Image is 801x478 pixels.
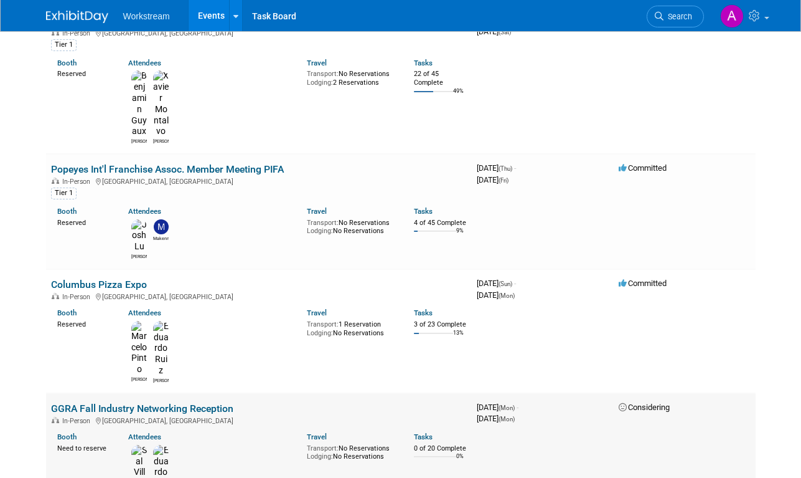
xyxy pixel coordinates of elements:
span: - [514,163,516,173]
a: Attendees [128,59,161,67]
span: Committed [619,279,667,288]
span: Lodging: [307,79,333,87]
span: Search [663,12,692,21]
span: Considering [619,403,670,412]
a: Booth [57,433,77,441]
span: Lodging: [307,227,333,235]
img: Makenna Clark [154,219,169,234]
img: Eduardo Ruiz [153,321,169,376]
img: ExhibitDay [46,11,108,23]
span: Transport: [307,219,339,227]
div: Tier 1 [51,39,77,50]
div: [GEOGRAPHIC_DATA], [GEOGRAPHIC_DATA] [51,176,467,186]
div: Need to reserve [57,442,110,453]
a: Tasks [414,207,433,216]
span: [DATE] [477,163,516,173]
div: Xavier Montalvo [153,137,169,145]
div: Reserved [57,216,110,227]
div: No Reservations No Reservations [307,216,395,236]
td: 13% [453,330,464,347]
a: Booth [57,59,77,67]
img: Annabelle Gu [720,4,744,28]
span: Workstream [123,11,170,21]
img: Marcelo Pinto [131,321,147,375]
span: [DATE] [477,27,511,36]
span: [DATE] [477,403,518,412]
img: Xavier Montalvo [153,70,169,137]
a: Tasks [414,308,433,317]
a: Booth [57,207,77,216]
div: [GEOGRAPHIC_DATA], [GEOGRAPHIC_DATA] [51,27,467,37]
span: (Sat) [499,29,511,36]
span: (Sun) [499,280,512,287]
span: [DATE] [477,175,508,184]
td: 9% [456,227,464,244]
td: 49% [453,88,464,105]
div: Benjamin Guyaux [131,137,147,145]
div: Makenna Clark [153,234,169,242]
a: Search [647,6,704,27]
a: Tasks [414,433,433,441]
div: 3 of 23 Complete [414,320,467,329]
a: Attendees [128,308,161,317]
div: Marcelo Pinto [131,375,147,383]
a: Attendees [128,433,161,441]
span: - [514,279,516,288]
span: (Mon) [499,292,515,299]
img: Josh Lu [131,219,147,252]
img: In-Person Event [52,29,59,36]
span: [DATE] [477,279,516,288]
span: In-Person [62,178,94,186]
span: - [517,403,518,412]
span: Lodging: [307,329,333,337]
span: Lodging: [307,452,333,461]
span: (Mon) [499,404,515,411]
img: Benjamin Guyaux [131,70,147,137]
a: Tasks [414,59,433,67]
img: In-Person Event [52,293,59,299]
span: (Thu) [499,165,512,172]
div: Eduardo Ruiz [153,376,169,384]
span: Transport: [307,320,339,328]
a: Popeyes Int'l Franchise Assoc. Member Meeting PIFA [51,163,284,175]
span: (Fri) [499,177,508,184]
div: [GEOGRAPHIC_DATA], [GEOGRAPHIC_DATA] [51,291,467,301]
td: 0% [456,453,464,470]
a: Columbus Pizza Expo [51,279,147,290]
div: 4 of 45 Complete [414,219,467,227]
span: In-Person [62,417,94,425]
div: No Reservations No Reservations [307,442,395,461]
span: In-Person [62,29,94,37]
a: GGRA Fall Industry Networking Reception [51,403,233,414]
a: Travel [307,308,327,317]
span: (Mon) [499,416,515,423]
span: In-Person [62,293,94,301]
span: [DATE] [477,290,515,300]
a: Travel [307,59,327,67]
img: In-Person Event [52,417,59,423]
div: Tier 1 [51,188,77,199]
div: Reserved [57,318,110,329]
a: Attendees [128,207,161,216]
div: Reserved [57,67,110,79]
div: No Reservations 2 Reservations [307,67,395,87]
a: Travel [307,207,327,216]
span: Transport: [307,444,339,452]
span: Transport: [307,70,339,78]
div: 1 Reservation No Reservations [307,318,395,337]
span: Committed [619,163,667,173]
a: Travel [307,433,327,441]
div: 22 of 45 Complete [414,70,467,87]
div: Josh Lu [131,252,147,260]
span: [DATE] [477,414,515,423]
div: 0 of 20 Complete [414,444,467,453]
img: In-Person Event [52,178,59,184]
div: [GEOGRAPHIC_DATA], [GEOGRAPHIC_DATA] [51,415,467,425]
a: Booth [57,308,77,317]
